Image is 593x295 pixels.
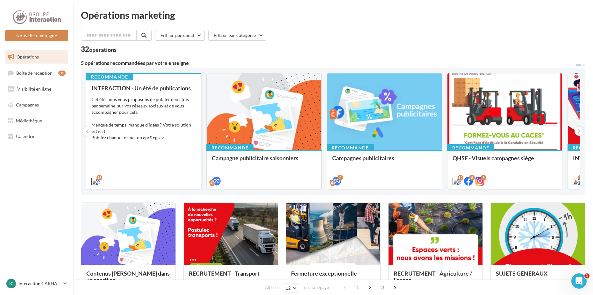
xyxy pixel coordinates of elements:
div: 83 [58,71,66,76]
button: Filtrer par catégorie [208,30,266,41]
span: résultats/page [303,285,329,291]
p: Interaction CARHAIX [18,280,61,287]
span: 1 [353,282,363,292]
span: 2 [365,282,375,292]
span: RECRUTEMENT - Transport [189,270,260,277]
span: Médiathèque [16,118,42,123]
div: 12 [458,175,463,181]
div: 32 [81,46,117,53]
span: SUJETS GÉNÉRAUX [496,270,547,277]
button: Filtrer par canal [155,30,205,41]
div: Recommandé [327,144,374,151]
iframe: Intercom live chat [571,273,587,289]
a: IC Interaction CARHAIX [5,278,68,290]
span: Calendrier [16,134,37,139]
div: opérations [89,47,117,52]
div: 2 [337,175,343,181]
span: Campagne publicitaire saisonniers [212,154,298,161]
div: Recommandé [86,73,133,80]
a: Visibilité en ligne [4,82,69,96]
span: INTERACTION - Un été de publications [91,85,191,92]
div: 18 [96,175,102,181]
span: RECRUTEMENT - Agriculture / Espace... [394,270,472,283]
span: Campagnes [16,102,39,107]
span: Visibilité en ligne [17,86,51,92]
div: 12 [578,175,584,181]
span: IC [9,280,13,287]
span: 3 [377,282,388,292]
span: 1 [584,273,589,278]
a: Campagnes [4,98,69,112]
button: Nouvelle campagne [5,30,68,41]
a: Boîte de réception83 [4,66,69,80]
a: Calendrier [4,130,69,143]
div: Recommandé [447,144,494,151]
span: Boîte de réception [16,70,53,75]
span: Opérations [17,54,39,59]
div: 5 opérations recommandées par votre enseigne [81,60,575,65]
a: Médiathèque [4,114,69,127]
div: 8 [481,175,486,181]
span: Campagnes publicitaires [332,154,394,161]
div: 8 [469,175,475,181]
span: Afficher [265,285,279,291]
a: Opérations [4,50,69,64]
div: Recommandé [206,144,254,151]
div: Cet été, nous vous proposons de publier deux fois par semaine, sur vos réseaux sociaux et de vous... [91,96,196,141]
span: Fermeture exceptionnelle [291,270,357,277]
span: 12 [286,285,291,291]
button: 12 [283,284,299,292]
div: Opérations marketing [81,10,585,20]
span: Contenus [PERSON_NAME] dans un esprit es... [86,270,170,283]
span: QHSE - Visuels campagnes siège [453,154,534,161]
